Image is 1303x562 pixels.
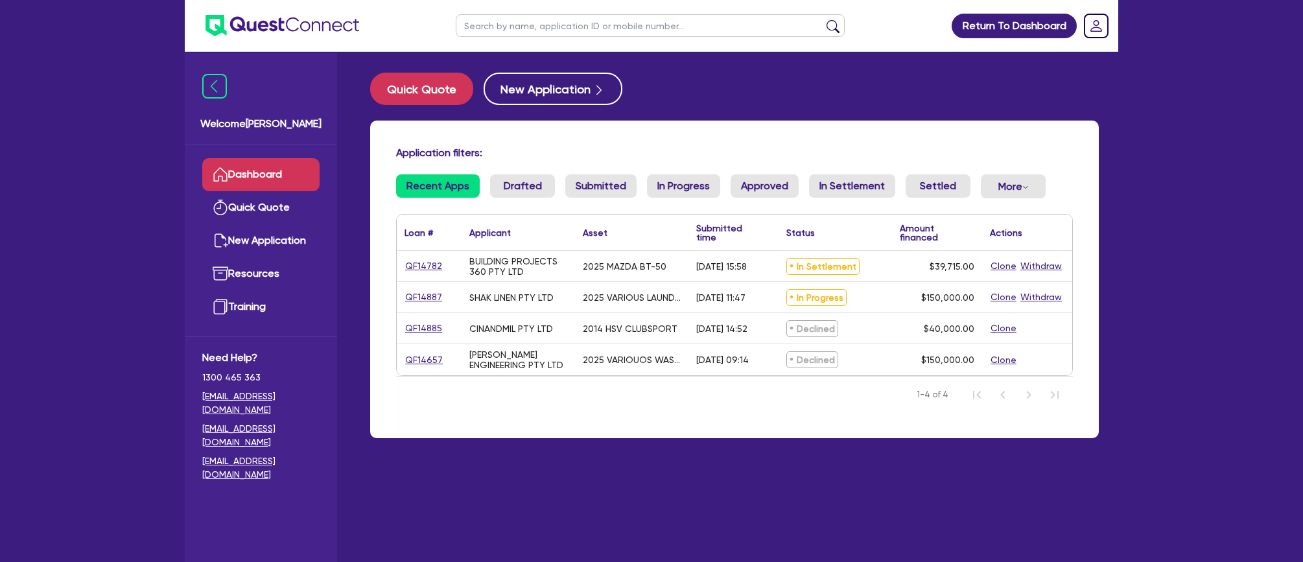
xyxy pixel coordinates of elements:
div: [DATE] 14:52 [696,323,747,334]
img: resources [213,266,228,281]
a: Approved [731,174,799,198]
a: QF14782 [405,259,443,274]
button: Last Page [1042,382,1068,408]
div: 2025 VARIOUS LAUNDRY EQUIPMENT TBA [583,292,681,303]
span: 1300 465 363 [202,371,320,384]
div: CINANDMIL PTY LTD [469,323,553,334]
span: Need Help? [202,350,320,366]
button: Withdraw [1020,290,1062,305]
a: Quick Quote [370,73,484,105]
a: Drafted [490,174,555,198]
div: Loan # [405,228,433,237]
a: New Application [202,224,320,257]
a: QF14887 [405,290,443,305]
button: Quick Quote [370,73,473,105]
input: Search by name, application ID or mobile number... [456,14,845,37]
a: Dropdown toggle [1079,9,1113,43]
span: Declined [786,351,838,368]
a: [EMAIL_ADDRESS][DOMAIN_NAME] [202,422,320,449]
div: [DATE] 11:47 [696,292,745,303]
button: Clone [990,259,1017,274]
button: Clone [990,353,1017,368]
img: new-application [213,233,228,248]
a: QF14885 [405,321,443,336]
button: Clone [990,290,1017,305]
div: Actions [990,228,1022,237]
a: In Progress [647,174,720,198]
div: [DATE] 09:14 [696,355,749,365]
div: [PERSON_NAME] ENGINEERING PTY LTD [469,349,567,370]
span: 1-4 of 4 [917,388,948,401]
button: Clone [990,321,1017,336]
a: Recent Apps [396,174,480,198]
span: $39,715.00 [930,261,974,272]
div: Status [786,228,815,237]
img: icon-menu-close [202,74,227,99]
img: quest-connect-logo-blue [205,15,359,36]
a: QF14657 [405,353,443,368]
button: Next Page [1016,382,1042,408]
span: Welcome [PERSON_NAME] [200,116,322,132]
div: 2014 HSV CLUBSPORT [583,323,677,334]
div: [DATE] 15:58 [696,261,747,272]
span: In Settlement [786,258,860,275]
a: Submitted [565,174,637,198]
div: Applicant [469,228,511,237]
a: [EMAIL_ADDRESS][DOMAIN_NAME] [202,390,320,417]
span: Declined [786,320,838,337]
span: $40,000.00 [924,323,974,334]
span: In Progress [786,289,847,306]
button: Withdraw [1020,259,1062,274]
a: Training [202,290,320,323]
div: Asset [583,228,607,237]
a: [EMAIL_ADDRESS][DOMAIN_NAME] [202,454,320,482]
img: training [213,299,228,314]
div: 2025 VARIOUOS WASHING MACHINES [583,355,681,365]
img: quick-quote [213,200,228,215]
a: Resources [202,257,320,290]
a: Settled [906,174,970,198]
div: SHAK LINEN PTY LTD [469,292,554,303]
span: $150,000.00 [921,355,974,365]
div: Amount financed [900,224,974,242]
button: First Page [964,382,990,408]
a: In Settlement [809,174,895,198]
a: Return To Dashboard [952,14,1077,38]
div: BUILDING PROJECTS 360 PTY LTD [469,256,567,277]
div: 2025 MAZDA BT-50 [583,261,666,272]
span: $150,000.00 [921,292,974,303]
button: New Application [484,73,622,105]
div: Submitted time [696,224,759,242]
a: Dashboard [202,158,320,191]
a: Quick Quote [202,191,320,224]
button: Dropdown toggle [981,174,1046,198]
h4: Application filters: [396,146,1073,159]
button: Previous Page [990,382,1016,408]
